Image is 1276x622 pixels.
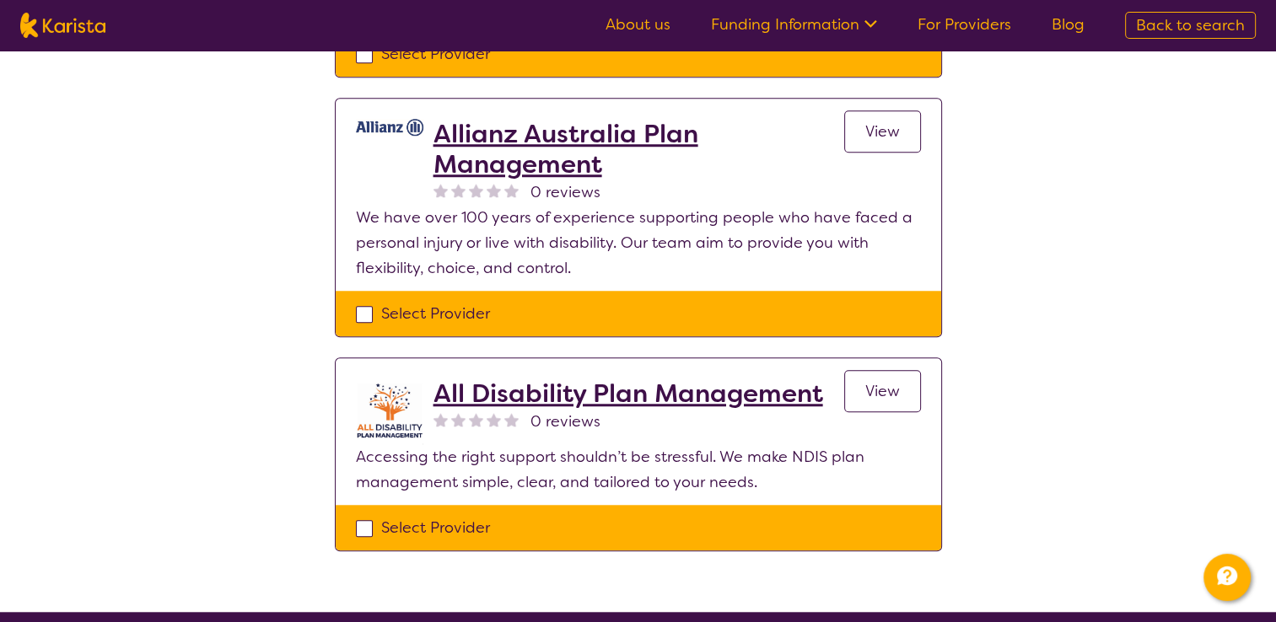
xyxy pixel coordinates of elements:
[844,110,921,153] a: View
[530,409,600,434] span: 0 reviews
[504,412,519,426] img: nonereviewstar
[433,412,448,426] img: nonereviewstar
[530,180,600,205] span: 0 reviews
[1203,554,1251,601] button: Channel Menu
[918,14,1011,35] a: For Providers
[487,183,501,197] img: nonereviewstar
[469,183,483,197] img: nonereviewstar
[356,444,921,495] p: Accessing the right support shouldn’t be stressful. We make NDIS plan management simple, clear, a...
[865,381,900,401] span: View
[1052,14,1085,35] a: Blog
[20,13,105,38] img: Karista logo
[865,121,900,142] span: View
[487,412,501,426] img: nonereviewstar
[451,183,466,197] img: nonereviewstar
[1125,12,1256,39] a: Back to search
[356,119,423,136] img: rr7gtpqyd7oaeufumguf.jpg
[1136,15,1245,35] span: Back to search
[356,378,423,444] img: at5vqv0lot2lggohlylh.jpg
[433,119,844,180] a: Allianz Australia Plan Management
[711,14,877,35] a: Funding Information
[606,14,670,35] a: About us
[504,183,519,197] img: nonereviewstar
[433,183,448,197] img: nonereviewstar
[844,370,921,412] a: View
[451,412,466,426] img: nonereviewstar
[433,378,823,409] a: All Disability Plan Management
[356,205,921,281] p: We have over 100 years of experience supporting people who have faced a personal injury or live w...
[469,412,483,426] img: nonereviewstar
